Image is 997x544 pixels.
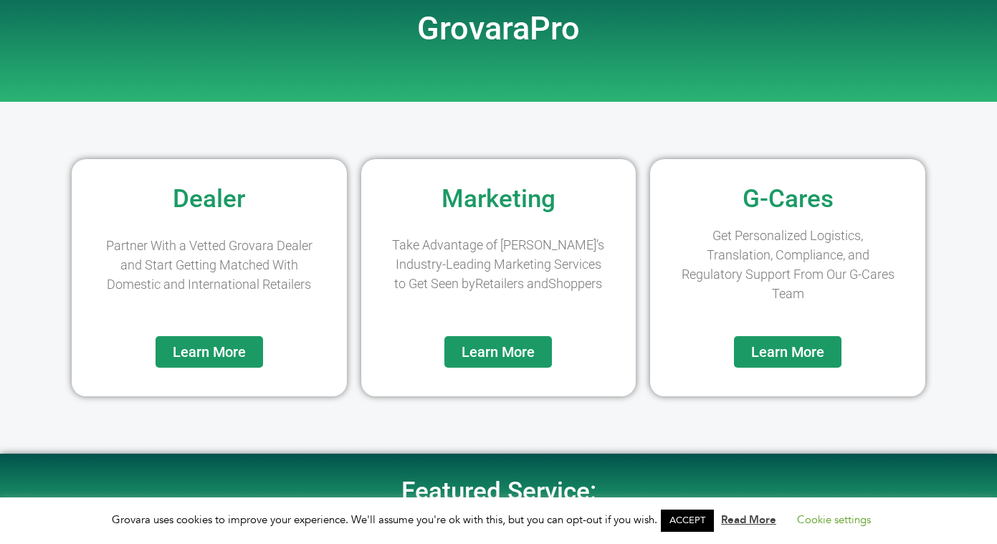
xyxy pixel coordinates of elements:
a: Read More [721,512,776,527]
span: Learn More [751,345,824,359]
h2: Marketing [368,186,629,211]
a: Cookie settings [797,512,871,527]
a: ACCEPT [661,510,714,532]
h2: GrovaraPro [90,13,907,44]
p: Get Personalized Logistics, Translation, Compliance, and Regulatory Support From Our G-Cares Team [679,226,897,303]
span: Grovara uses cookies to improve your experience. We'll assume you're ok with this, but you can op... [112,512,885,527]
p: Partner With a Vetted Grovara Dealer and Start Getting Matched With Domestic and International Re... [100,236,318,294]
h2: Dealer [79,186,340,211]
a: Learn More [734,336,841,368]
h2: G-Cares [657,186,918,211]
a: Learn More [444,336,552,368]
span: Retailers and [475,276,548,291]
h2: Featured Service: [90,479,907,504]
span: Learn More [462,345,535,359]
a: Learn More [156,336,263,368]
span: Learn More [173,345,246,359]
span: Shoppers [548,276,602,291]
p: Take Advantage of [PERSON_NAME]’s Industry-Leading Marketing Services to Get Seen by [390,235,608,293]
